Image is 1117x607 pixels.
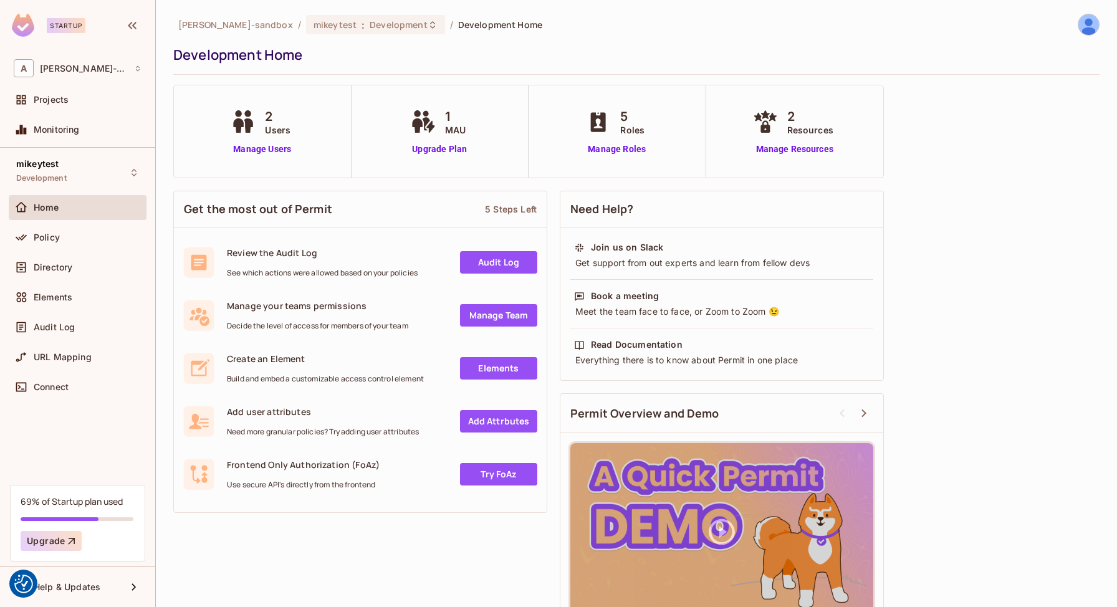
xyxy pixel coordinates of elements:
div: Development Home [173,45,1093,64]
img: Mikey Forbes [1078,14,1099,35]
span: Resources [787,123,833,136]
a: Try FoAz [460,463,537,485]
span: the active workspace [178,19,293,31]
div: Book a meeting [591,290,659,302]
span: Elements [34,292,72,302]
div: Startup [47,18,85,33]
span: A [14,59,34,77]
span: Manage your teams permissions [227,300,408,312]
span: Need more granular policies? Try adding user attributes [227,427,419,437]
span: Directory [34,262,72,272]
span: Roles [620,123,645,136]
div: Read Documentation [591,338,683,351]
span: Help & Updates [34,582,100,592]
li: / [450,19,453,31]
a: Manage Users [228,143,297,156]
a: Elements [460,357,537,380]
a: Add Attrbutes [460,410,537,433]
span: URL Mapping [34,352,92,362]
span: Get the most out of Permit [184,201,332,217]
img: SReyMgAAAABJRU5ErkJggg== [12,14,34,37]
div: Join us on Slack [591,241,663,254]
span: Review the Audit Log [227,247,418,259]
span: Create an Element [227,353,424,365]
span: Decide the level of access for members of your team [227,321,408,331]
button: Upgrade [21,531,82,551]
span: 2 [265,107,290,126]
span: mikeytest [16,159,59,169]
div: 69% of Startup plan used [21,495,123,507]
button: Consent Preferences [14,575,33,593]
span: Build and embed a customizable access control element [227,374,424,384]
span: : [361,20,365,30]
span: 2 [787,107,833,126]
span: 5 [620,107,645,126]
span: Development Home [458,19,542,31]
a: Manage Roles [583,143,651,156]
span: Projects [34,95,69,105]
span: Frontend Only Authorization (FoAz) [227,459,380,471]
a: Audit Log [460,251,537,274]
div: Everything there is to know about Permit in one place [574,354,870,366]
span: Workspace: alex-trustflight-sandbox [40,64,128,74]
div: Meet the team face to face, or Zoom to Zoom 😉 [574,305,870,318]
span: See which actions were allowed based on your policies [227,268,418,278]
span: Permit Overview and Demo [570,406,719,421]
a: Manage Resources [750,143,840,156]
span: Need Help? [570,201,634,217]
a: Upgrade Plan [408,143,472,156]
span: Add user attributes [227,406,419,418]
li: / [298,19,301,31]
div: Get support from out experts and learn from fellow devs [574,257,870,269]
span: Users [265,123,290,136]
a: Manage Team [460,304,537,327]
div: 5 Steps Left [485,203,537,215]
span: Development [16,173,67,183]
span: 1 [445,107,466,126]
span: Use secure API's directly from the frontend [227,480,380,490]
span: MAU [445,123,466,136]
span: mikeytest [314,19,357,31]
span: Development [370,19,427,31]
span: Policy [34,232,60,242]
span: Monitoring [34,125,80,135]
img: Revisit consent button [14,575,33,593]
span: Connect [34,382,69,392]
span: Home [34,203,59,213]
span: Audit Log [34,322,75,332]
